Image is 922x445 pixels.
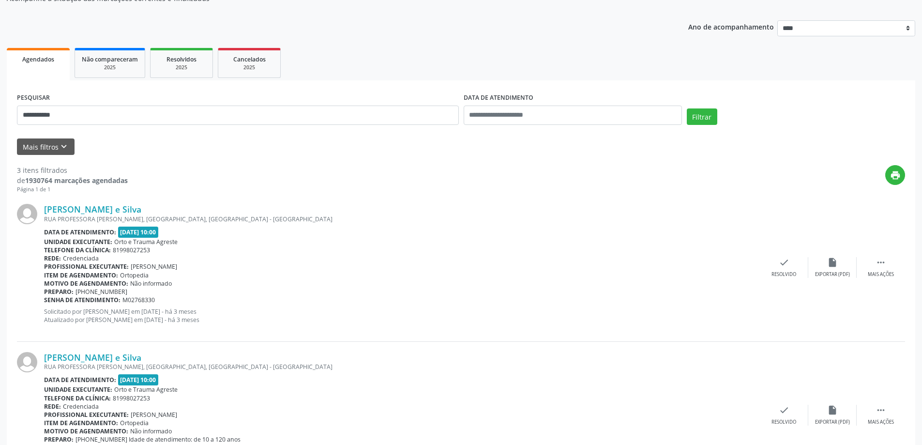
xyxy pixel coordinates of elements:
i: insert_drive_file [827,257,838,268]
i: keyboard_arrow_down [59,141,69,152]
label: DATA DE ATENDIMENTO [464,91,533,106]
b: Senha de atendimento: [44,296,121,304]
span: M02768330 [122,296,155,304]
button: Filtrar [687,108,717,125]
div: 2025 [157,64,206,71]
div: Exportar (PDF) [815,271,850,278]
strong: 1930764 marcações agendadas [25,176,128,185]
b: Preparo: [44,435,74,444]
div: RUA PROFESSORA [PERSON_NAME], [GEOGRAPHIC_DATA], [GEOGRAPHIC_DATA] - [GEOGRAPHIC_DATA] [44,363,760,371]
div: Mais ações [868,419,894,426]
button: print [885,165,905,185]
i: check [779,405,789,415]
span: Credenciada [63,254,99,262]
span: Ortopedia [120,271,149,279]
i:  [876,257,886,268]
b: Unidade executante: [44,385,112,394]
span: Orto e Trauma Agreste [114,385,178,394]
button: Mais filtroskeyboard_arrow_down [17,138,75,155]
span: 81998027253 [113,246,150,254]
span: Não compareceram [82,55,138,63]
b: Motivo de agendamento: [44,427,128,435]
div: Mais ações [868,271,894,278]
div: 2025 [225,64,273,71]
i: print [890,170,901,181]
p: Solicitado por [PERSON_NAME] em [DATE] - há 3 meses Atualizado por [PERSON_NAME] em [DATE] - há 3... [44,307,760,324]
span: [PERSON_NAME] [131,262,177,271]
span: Não informado [130,279,172,288]
span: 81998027253 [113,394,150,402]
a: [PERSON_NAME] e Silva [44,352,141,363]
b: Telefone da clínica: [44,246,111,254]
span: Agendados [22,55,54,63]
b: Data de atendimento: [44,376,116,384]
b: Motivo de agendamento: [44,279,128,288]
b: Unidade executante: [44,238,112,246]
img: img [17,204,37,224]
span: [DATE] 10:00 [118,374,159,385]
b: Rede: [44,402,61,411]
b: Profissional executante: [44,411,129,419]
b: Preparo: [44,288,74,296]
span: Não informado [130,427,172,435]
span: [PERSON_NAME] [131,411,177,419]
img: img [17,352,37,372]
i: check [779,257,789,268]
div: Resolvido [771,271,796,278]
span: Credenciada [63,402,99,411]
span: Ortopedia [120,419,149,427]
a: [PERSON_NAME] e Silva [44,204,141,215]
label: PESQUISAR [17,91,50,106]
span: Cancelados [233,55,266,63]
span: [PHONE_NUMBER] [76,288,127,296]
div: Exportar (PDF) [815,419,850,426]
b: Item de agendamento: [44,271,118,279]
b: Profissional executante: [44,262,129,271]
div: RUA PROFESSORA [PERSON_NAME], [GEOGRAPHIC_DATA], [GEOGRAPHIC_DATA] - [GEOGRAPHIC_DATA] [44,215,760,223]
span: Resolvidos [166,55,196,63]
span: [PHONE_NUMBER] Idade de atendimento: de 10 a 120 anos [76,435,241,444]
div: 3 itens filtrados [17,165,128,175]
div: 2025 [82,64,138,71]
b: Telefone da clínica: [44,394,111,402]
div: Página 1 de 1 [17,185,128,194]
div: de [17,175,128,185]
div: Resolvido [771,419,796,426]
b: Data de atendimento: [44,228,116,236]
span: Orto e Trauma Agreste [114,238,178,246]
i: insert_drive_file [827,405,838,415]
span: [DATE] 10:00 [118,227,159,238]
i:  [876,405,886,415]
b: Rede: [44,254,61,262]
b: Item de agendamento: [44,419,118,427]
p: Ano de acompanhamento [688,20,774,32]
